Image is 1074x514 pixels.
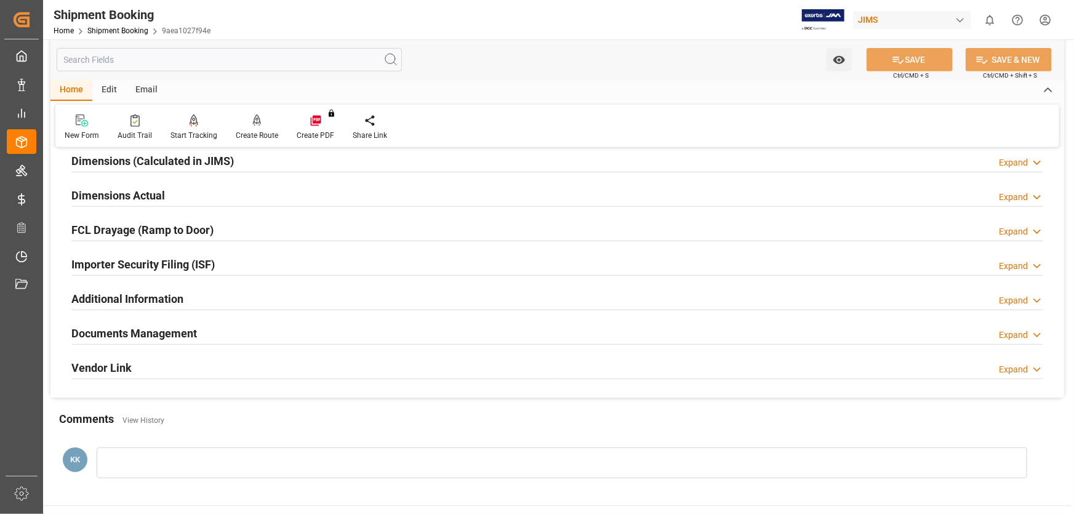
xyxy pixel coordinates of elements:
div: Share Link [353,130,387,141]
a: Shipment Booking [87,26,148,35]
button: SAVE & NEW [966,48,1052,71]
input: Search Fields [57,48,402,71]
h2: Comments [59,411,114,427]
div: Shipment Booking [54,6,210,24]
div: Expand [999,329,1028,342]
a: Home [54,26,74,35]
span: KK [70,455,80,464]
div: Expand [999,294,1028,307]
h2: Vendor Link [71,359,132,376]
h2: Additional Information [71,291,183,307]
div: Start Tracking [170,130,217,141]
div: Expand [999,260,1028,273]
h2: Documents Management [71,325,197,342]
a: View History [122,416,164,425]
span: Ctrl/CMD + Shift + S [983,71,1037,80]
span: Ctrl/CMD + S [893,71,929,80]
button: SAVE [867,48,953,71]
button: show 0 new notifications [976,6,1004,34]
div: Expand [999,225,1028,238]
img: Exertis%20JAM%20-%20Email%20Logo.jpg_1722504956.jpg [802,9,844,31]
button: open menu [827,48,852,71]
div: JIMS [853,11,971,29]
div: Expand [999,191,1028,204]
div: Edit [92,80,126,101]
h2: Dimensions Actual [71,187,165,204]
div: Expand [999,363,1028,376]
div: Expand [999,156,1028,169]
h2: Importer Security Filing (ISF) [71,256,215,273]
h2: FCL Drayage (Ramp to Door) [71,222,214,238]
div: Create Route [236,130,278,141]
button: JIMS [853,8,976,31]
div: Home [50,80,92,101]
button: Help Center [1004,6,1032,34]
h2: Dimensions (Calculated in JIMS) [71,153,234,169]
div: Audit Trail [118,130,152,141]
div: Email [126,80,167,101]
div: New Form [65,130,99,141]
